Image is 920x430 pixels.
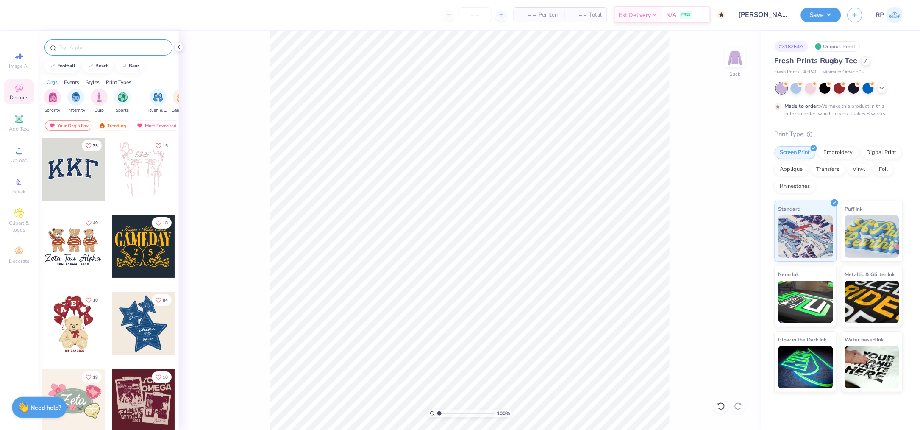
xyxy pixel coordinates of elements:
[801,8,841,22] button: Save
[818,146,859,159] div: Embroidery
[775,69,800,76] span: Fresh Prints
[133,120,181,131] div: Most Favorited
[4,220,34,233] span: Clipart & logos
[876,10,884,20] span: RP
[778,281,833,323] img: Neon Ink
[95,92,104,102] img: Club Image
[732,6,795,23] input: Untitled Design
[775,163,809,176] div: Applique
[845,204,863,213] span: Puff Ink
[71,92,81,102] img: Fraternity Image
[778,215,833,258] img: Standard
[99,123,106,128] img: trending.gif
[48,92,58,102] img: Sorority Image
[67,107,86,114] span: Fraternity
[811,163,845,176] div: Transfers
[121,64,128,69] img: trend_line.gif
[727,49,744,66] img: Back
[93,375,98,380] span: 19
[497,410,510,417] span: 100 %
[845,346,900,388] img: Water based Ink
[152,140,172,151] button: Like
[9,63,29,70] span: Image AI
[848,163,871,176] div: Vinyl
[823,69,865,76] span: Minimum Order: 50 +
[861,146,902,159] div: Digital Print
[96,64,109,68] div: beach
[82,371,102,383] button: Like
[785,103,820,109] strong: Made to order:
[539,11,559,20] span: Per Item
[58,64,76,68] div: football
[45,120,92,131] div: Your Org's Fav
[163,375,168,380] span: 10
[91,89,108,114] button: filter button
[83,60,113,73] button: beach
[874,163,894,176] div: Foil
[163,298,168,302] span: 84
[93,144,98,148] span: 33
[129,64,139,68] div: bear
[172,107,191,114] span: Game Day
[876,7,903,23] a: RP
[778,335,827,344] span: Glow in the Dark Ink
[163,144,168,148] span: 15
[44,89,61,114] div: filter for Sorority
[118,92,128,102] img: Sports Image
[64,78,79,86] div: Events
[116,107,129,114] span: Sports
[9,258,29,265] span: Decorate
[10,94,28,101] span: Designs
[9,126,29,132] span: Add Text
[775,41,809,52] div: # 318264A
[172,89,191,114] button: filter button
[152,294,172,306] button: Like
[82,140,102,151] button: Like
[11,157,28,164] span: Upload
[148,89,168,114] div: filter for Rush & Bid
[778,346,833,388] img: Glow in the Dark Ink
[845,215,900,258] img: Puff Ink
[775,56,858,66] span: Fresh Prints Rugby Tee
[93,221,98,225] span: 40
[163,221,168,225] span: 18
[95,107,104,114] span: Club
[13,188,26,195] span: Greek
[682,12,691,18] span: FREE
[95,120,130,131] div: Trending
[172,89,191,114] div: filter for Game Day
[106,78,131,86] div: Print Types
[519,11,536,20] span: – –
[82,217,102,229] button: Like
[91,89,108,114] div: filter for Club
[114,89,131,114] button: filter button
[785,102,889,117] div: We make this product in this color to order, which means it takes 8 weeks.
[589,11,602,20] span: Total
[152,217,172,229] button: Like
[845,270,895,279] span: Metallic & Glitter Ink
[116,60,143,73] button: bear
[730,70,741,78] div: Back
[775,129,903,139] div: Print Type
[49,123,56,128] img: most_fav.gif
[570,11,586,20] span: – –
[31,404,61,412] strong: Need help?
[775,180,816,193] div: Rhinestones
[775,146,816,159] div: Screen Print
[44,60,80,73] button: football
[45,107,61,114] span: Sorority
[47,78,58,86] div: Orgs
[148,107,168,114] span: Rush & Bid
[136,123,143,128] img: most_fav.gif
[82,294,102,306] button: Like
[87,64,94,69] img: trend_line.gif
[619,11,651,20] span: Est. Delivery
[813,41,860,52] div: Original Proof
[86,78,100,86] div: Styles
[67,89,86,114] button: filter button
[114,89,131,114] div: filter for Sports
[177,92,186,102] img: Game Day Image
[804,69,818,76] span: # FP40
[49,64,56,69] img: trend_line.gif
[67,89,86,114] div: filter for Fraternity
